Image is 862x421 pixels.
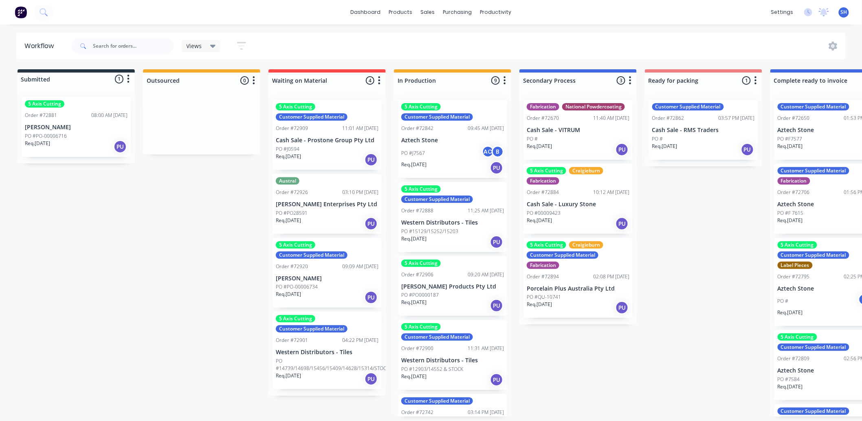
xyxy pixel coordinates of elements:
div: sales [417,6,439,18]
div: 5 Axis Cutting [778,333,817,341]
div: Label Pieces [778,262,813,269]
div: Order #72706 [778,189,810,196]
div: Customer Supplied MaterialOrder #7286203:57 PM [DATE]Cash Sale - RMS TradersPO #Req.[DATE]PU [649,100,758,160]
div: Order #72894 [527,273,559,280]
p: [PERSON_NAME] Products Pty Ltd [401,283,504,290]
div: 5 Axis Cutting [401,260,441,267]
div: 08:00 AM [DATE] [91,112,128,119]
a: dashboard [347,6,385,18]
div: Customer Supplied Material [652,103,724,110]
div: settings [767,6,798,18]
div: Customer Supplied Material [401,196,473,203]
div: 5 Axis CuttingCustomer Supplied MaterialOrder #7290104:22 PM [DATE]Western Distributors - TilesPO... [273,312,382,389]
div: PU [616,217,629,230]
div: 11:31 AM [DATE] [468,345,504,352]
div: B [492,145,504,158]
div: 5 Axis CuttingCustomer Supplied MaterialOrder #7290011:31 AM [DATE]Western Distributors - TilesPO... [398,320,507,390]
p: Req. [DATE] [401,235,427,242]
p: PO #QU-10741 [527,293,561,301]
div: 03:57 PM [DATE] [719,115,755,122]
p: PO #14739/14698/15456/15409/14628/15314/STOCK [276,357,389,372]
div: Fabrication [527,103,559,110]
div: 5 Axis CuttingCustomer Supplied MaterialOrder #7288811:25 AM [DATE]Western Distributors - TilesPO... [398,182,507,252]
div: 5 Axis Cutting [276,241,315,249]
div: Customer Supplied Material [778,344,849,351]
div: Fabrication [527,262,559,269]
p: Req. [DATE] [778,383,803,390]
div: PU [490,161,503,174]
p: Req. [DATE] [276,217,301,224]
div: PU [490,299,503,312]
div: PU [616,143,629,156]
p: Req. [DATE] [778,309,803,316]
p: Cash Sale - Luxury Stone [527,201,629,208]
p: Req. [DATE] [778,143,803,150]
p: PO # [778,298,789,305]
div: PU [490,236,503,249]
div: Customer Supplied Material [401,113,473,121]
div: Customer Supplied Material [276,113,347,121]
div: Order #72888 [401,207,433,214]
div: AC [482,145,494,158]
div: Order #72670 [527,115,559,122]
p: Req. [DATE] [401,161,427,168]
p: PO # [652,135,663,143]
div: 03:10 PM [DATE] [342,189,378,196]
div: 5 Axis CuttingCraigieburnFabricationOrder #7288410:12 AM [DATE]Cash Sale - Luxury StonePO #000094... [523,164,633,234]
div: Customer Supplied Material [778,408,849,415]
div: Customer Supplied Material [276,251,347,259]
input: Search for orders... [93,38,174,54]
div: Order #72900 [401,345,433,352]
p: PO #F 7615 [778,209,804,217]
div: Workflow [24,41,58,51]
div: 11:40 AM [DATE] [593,115,629,122]
div: Order #72906 [401,271,433,278]
div: Order #72884 [527,189,559,196]
p: Req. [DATE] [276,291,301,298]
p: [PERSON_NAME] Enterprises Pty Ltd [276,201,378,208]
div: Order #72881 [25,112,57,119]
div: Customer Supplied Material [778,103,849,110]
div: 5 Axis Cutting [527,241,566,249]
div: 04:22 PM [DATE] [342,337,378,344]
p: Req. [DATE] [527,301,552,308]
div: Customer Supplied Material [527,251,598,259]
div: 09:20 AM [DATE] [468,271,504,278]
div: 5 Axis CuttingCraigieburnCustomer Supplied MaterialFabricationOrder #7289402:08 PM [DATE]Porcelai... [523,238,633,318]
div: Order #72901 [276,337,308,344]
p: PO #PO-00006716 [25,132,67,140]
p: PO #7584 [778,376,800,383]
p: Req. [DATE] [527,143,552,150]
div: Fabrication [527,177,559,185]
div: PU [741,143,754,156]
div: PU [365,291,378,304]
p: PO #J7567 [401,150,425,157]
p: PO #00009423 [527,209,561,217]
p: PO #15129/15252/15203 [401,228,458,235]
p: PO #PO-00006734 [276,283,318,291]
div: 11:01 AM [DATE] [342,125,378,132]
p: Porcelain Plus Australia Pty Ltd [527,285,629,292]
div: 5 Axis Cutting [401,185,441,193]
div: Order #72926 [276,189,308,196]
p: Req. [DATE] [401,373,427,380]
div: National Powdercoating [562,103,625,110]
div: 11:25 AM [DATE] [468,207,504,214]
div: 03:14 PM [DATE] [468,409,504,416]
p: Req. [DATE] [25,140,50,147]
div: 5 Axis Cutting [778,241,817,249]
div: Order #72650 [778,115,810,122]
p: Cash Sale - RMS Traders [652,127,755,134]
div: 5 Axis Cutting [276,103,315,110]
p: Req. [DATE] [401,299,427,306]
div: Customer Supplied Material [778,251,849,259]
div: Order #72842 [401,125,433,132]
div: 5 Axis CuttingCustomer Supplied MaterialOrder #7290911:01 AM [DATE]Cash Sale - Prostone Group Pty... [273,100,382,170]
p: Western Distributors - Tiles [401,357,504,364]
div: 5 Axis Cutting [276,315,315,322]
div: PU [365,217,378,230]
p: Western Distributors - Tiles [401,219,504,226]
div: 5 Axis CuttingCustomer Supplied MaterialOrder #7292009:09 AM [DATE][PERSON_NAME]PO #PO-00006734Re... [273,238,382,308]
div: 5 Axis Cutting [401,103,441,110]
p: Western Distributors - Tiles [276,349,378,356]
